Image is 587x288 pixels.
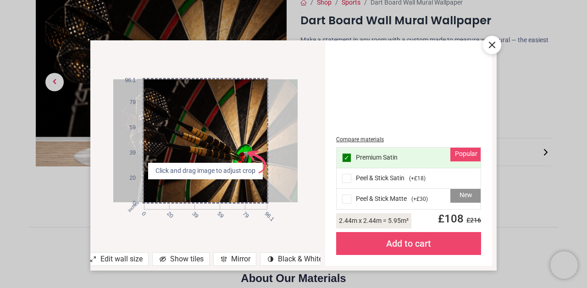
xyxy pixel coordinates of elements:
span: 39 [118,149,136,157]
div: Popular [450,148,481,161]
div: Add to cart [336,232,481,255]
span: 59 [118,124,136,132]
div: Compare materials [336,136,481,144]
span: ✓ [344,155,349,161]
span: 59 [216,210,222,216]
div: Peel & Stick Satin [337,168,481,189]
div: Edit wall size [83,252,149,266]
span: 96.1 [118,77,136,84]
span: 39 [190,210,196,216]
div: Black & White [260,252,328,266]
div: Premium Satin [337,148,481,168]
div: Peel & Stick Matte [337,189,481,209]
span: ( +£18 ) [409,175,426,183]
span: 79 [118,99,136,106]
div: Mirror [213,252,256,266]
span: 79 [241,210,247,216]
span: 20 [118,174,136,182]
span: Click and drag image to adjust crop [152,166,259,176]
span: 96.1 [263,210,269,216]
span: 0 [140,210,146,216]
span: £ 216 [464,216,481,224]
div: 2.44 m x 2.44 m = 5.95 m² [336,213,411,228]
iframe: Brevo live chat [550,251,578,279]
span: 0 [118,199,136,207]
span: ( +£30 ) [411,195,428,203]
span: 20 [165,210,171,216]
div: Show tiles [152,252,210,266]
div: New [450,189,481,203]
span: £ 108 [432,212,481,225]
